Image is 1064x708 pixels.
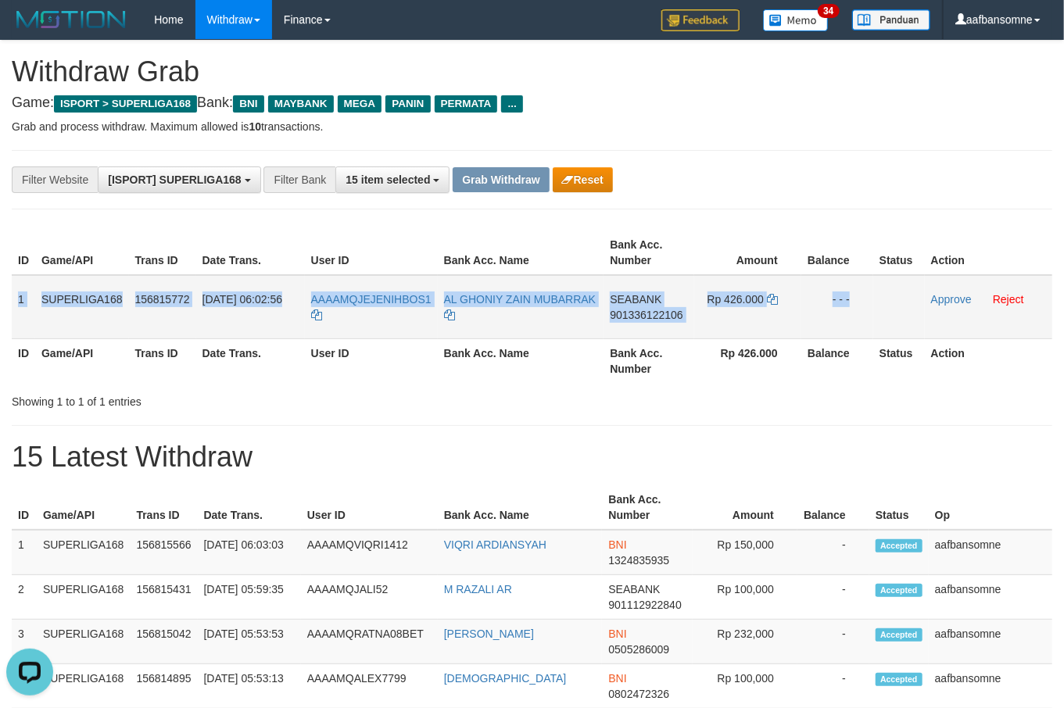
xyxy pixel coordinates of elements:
[54,95,197,113] span: ISPORT > SUPERLIGA168
[108,173,241,186] span: [ISPORT] SUPERLIGA168
[925,338,1052,383] th: Action
[797,530,869,575] td: -
[135,293,190,306] span: 156815772
[12,442,1052,473] h1: 15 Latest Withdraw
[610,293,661,306] span: SEABANK
[925,231,1052,275] th: Action
[929,530,1052,575] td: aafbansomne
[929,485,1052,530] th: Op
[305,231,438,275] th: User ID
[694,231,801,275] th: Amount
[608,672,626,685] span: BNI
[694,338,801,383] th: Rp 426.000
[708,293,764,306] span: Rp 426.000
[35,338,129,383] th: Game/API
[801,275,873,339] td: - - -
[801,338,873,383] th: Balance
[301,485,438,530] th: User ID
[198,620,301,664] td: [DATE] 05:53:53
[608,643,669,656] span: Copy 0505286009 to clipboard
[444,538,546,551] a: VIQRI ARDIANSYAH
[444,628,534,640] a: [PERSON_NAME]
[435,95,498,113] span: PERMATA
[385,95,430,113] span: PANIN
[818,4,839,18] span: 34
[35,275,129,339] td: SUPERLIGA168
[37,530,131,575] td: SUPERLIGA168
[602,485,692,530] th: Bank Acc. Number
[608,628,626,640] span: BNI
[12,231,35,275] th: ID
[501,95,522,113] span: ...
[693,530,797,575] td: Rp 150,000
[311,293,432,321] a: AAAAMQJEJENIHBOS1
[12,620,37,664] td: 3
[37,620,131,664] td: SUPERLIGA168
[604,338,694,383] th: Bank Acc. Number
[129,338,196,383] th: Trans ID
[37,575,131,620] td: SUPERLIGA168
[608,538,626,551] span: BNI
[929,575,1052,620] td: aafbansomne
[993,293,1024,306] a: Reject
[198,575,301,620] td: [DATE] 05:59:35
[98,166,260,193] button: [ISPORT] SUPERLIGA168
[453,167,549,192] button: Grab Withdraw
[608,583,660,595] span: SEABANK
[202,293,282,306] span: [DATE] 06:02:56
[873,231,925,275] th: Status
[6,6,53,53] button: Open LiveChat chat widget
[693,620,797,664] td: Rp 232,000
[12,8,131,31] img: MOTION_logo.png
[693,575,797,620] td: Rp 100,000
[438,231,604,275] th: Bank Acc. Name
[12,275,35,339] td: 1
[438,485,603,530] th: Bank Acc. Name
[873,338,925,383] th: Status
[876,584,922,597] span: Accepted
[129,231,196,275] th: Trans ID
[438,338,604,383] th: Bank Acc. Name
[767,293,778,306] a: Copy 426000 to clipboard
[301,530,438,575] td: AAAAMQVIQRI1412
[12,56,1052,88] h1: Withdraw Grab
[338,95,382,113] span: MEGA
[233,95,263,113] span: BNI
[12,119,1052,134] p: Grab and process withdraw. Maximum allowed is transactions.
[12,166,98,193] div: Filter Website
[608,688,669,700] span: Copy 0802472326 to clipboard
[693,485,797,530] th: Amount
[301,620,438,664] td: AAAAMQRATNA08BET
[198,530,301,575] td: [DATE] 06:03:03
[196,231,305,275] th: Date Trans.
[444,672,567,685] a: [DEMOGRAPHIC_DATA]
[196,338,305,383] th: Date Trans.
[311,293,432,306] span: AAAAMQJEJENIHBOS1
[12,338,35,383] th: ID
[444,293,596,321] a: AL GHONIY ZAIN MUBARRAK
[12,95,1052,111] h4: Game: Bank:
[346,173,430,186] span: 15 item selected
[301,575,438,620] td: AAAAMQJALI52
[249,120,261,133] strong: 10
[661,9,740,31] img: Feedback.jpg
[852,9,930,30] img: panduan.png
[12,575,37,620] td: 2
[876,673,922,686] span: Accepted
[130,530,197,575] td: 156815566
[876,539,922,552] span: Accepted
[444,583,512,595] a: M RAZALI AR
[12,485,37,530] th: ID
[35,231,129,275] th: Game/API
[610,309,682,321] span: Copy 901336122106 to clipboard
[12,388,432,409] div: Showing 1 to 1 of 1 entries
[608,599,681,611] span: Copy 901112922840 to clipboard
[198,485,301,530] th: Date Trans.
[931,293,972,306] a: Approve
[130,485,197,530] th: Trans ID
[797,485,869,530] th: Balance
[797,575,869,620] td: -
[12,530,37,575] td: 1
[876,628,922,642] span: Accepted
[797,620,869,664] td: -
